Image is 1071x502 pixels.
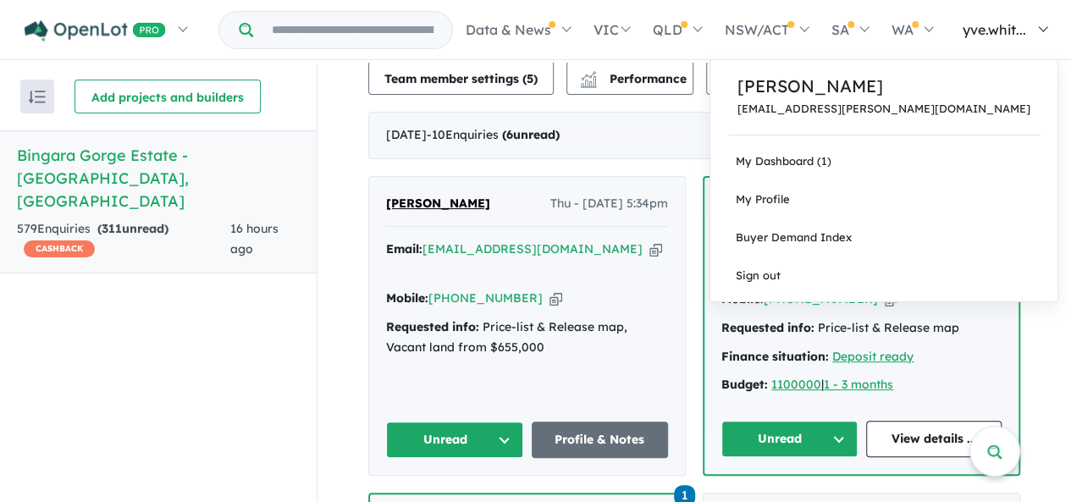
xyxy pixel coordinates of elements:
[386,422,523,458] button: Unread
[721,349,829,364] strong: Finance situation:
[386,194,490,214] a: [PERSON_NAME]
[721,318,1002,339] div: Price-list & Release map
[550,194,668,214] span: Thu - [DATE] 5:34pm
[97,221,168,236] strong: ( unread)
[257,12,449,48] input: Try estate name, suburb, builder or developer
[963,21,1026,38] span: yve.whit...
[386,319,479,334] strong: Requested info:
[532,422,669,458] a: Profile & Notes
[427,127,560,142] span: - 10 Enquir ies
[832,349,914,364] a: Deposit ready
[24,240,95,257] span: CASHBACK
[764,291,878,306] a: [PHONE_NUMBER]
[582,71,687,86] span: Performance
[710,218,1057,257] a: Buyer Demand Index
[549,290,562,307] button: Copy
[736,192,790,206] span: My Profile
[771,377,821,392] a: 1100000
[386,196,490,211] span: [PERSON_NAME]
[527,71,533,86] span: 5
[368,112,1020,159] div: [DATE]
[721,291,764,306] strong: Mobile:
[649,240,662,258] button: Copy
[386,241,422,257] strong: Email:
[710,257,1057,295] a: Sign out
[502,127,560,142] strong: ( unread)
[721,320,814,335] strong: Requested info:
[506,127,513,142] span: 6
[230,221,279,257] span: 16 hours ago
[737,102,1030,115] a: [EMAIL_ADDRESS][PERSON_NAME][DOMAIN_NAME]
[25,20,166,41] img: Openlot PRO Logo White
[386,290,428,306] strong: Mobile:
[710,180,1057,218] a: My Profile
[17,219,230,260] div: 579 Enquir ies
[737,74,1030,99] a: [PERSON_NAME]
[721,375,1002,395] div: |
[721,421,858,457] button: Unread
[706,61,843,95] button: CSV download
[866,421,1002,457] a: View details ...
[721,377,768,392] strong: Budget:
[581,71,596,80] img: line-chart.svg
[75,80,261,113] button: Add projects and builders
[580,76,597,87] img: bar-chart.svg
[710,142,1057,180] a: My Dashboard (1)
[824,377,893,392] a: 1 - 3 months
[29,91,46,103] img: sort.svg
[422,241,643,257] a: [EMAIL_ADDRESS][DOMAIN_NAME]
[102,221,122,236] span: 311
[368,61,554,95] button: Team member settings (5)
[566,61,693,95] button: Performance
[17,144,300,212] h5: Bingara Gorge Estate - [GEOGRAPHIC_DATA] , [GEOGRAPHIC_DATA]
[386,317,668,358] div: Price-list & Release map, Vacant land from $655,000
[428,290,543,306] a: [PHONE_NUMBER]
